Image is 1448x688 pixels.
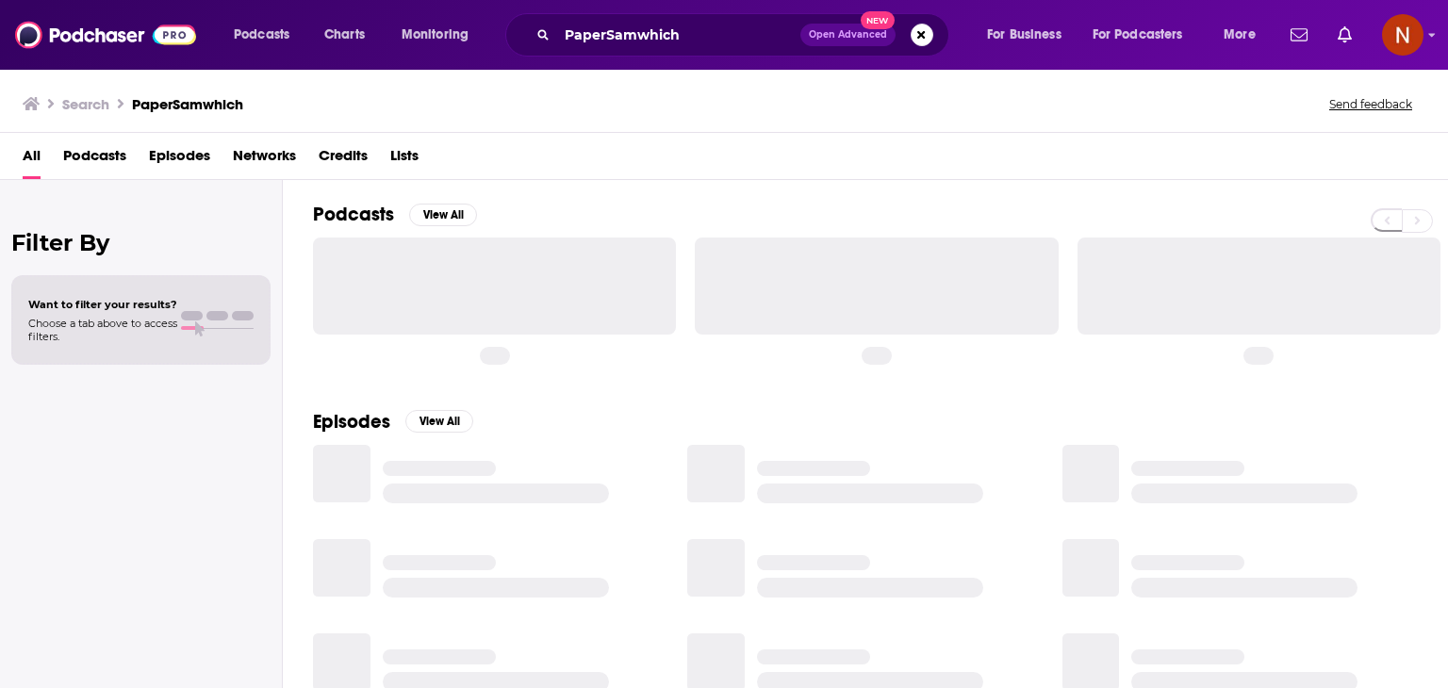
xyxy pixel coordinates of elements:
[221,20,314,50] button: open menu
[987,22,1061,48] span: For Business
[974,20,1085,50] button: open menu
[313,203,394,226] h2: Podcasts
[28,298,177,311] span: Want to filter your results?
[1283,19,1315,51] a: Show notifications dropdown
[388,20,493,50] button: open menu
[313,410,473,434] a: EpisodesView All
[28,317,177,343] span: Choose a tab above to access filters.
[1210,20,1279,50] button: open menu
[233,140,296,179] a: Networks
[1330,19,1359,51] a: Show notifications dropdown
[861,11,895,29] span: New
[15,17,196,53] img: Podchaser - Follow, Share and Rate Podcasts
[149,140,210,179] a: Episodes
[319,140,368,179] a: Credits
[1080,20,1210,50] button: open menu
[1382,14,1423,56] button: Show profile menu
[23,140,41,179] a: All
[313,410,390,434] h2: Episodes
[1224,22,1256,48] span: More
[324,22,365,48] span: Charts
[409,204,477,226] button: View All
[313,203,477,226] a: PodcastsView All
[312,20,376,50] a: Charts
[405,410,473,433] button: View All
[1382,14,1423,56] span: Logged in as AdelNBM
[390,140,419,179] a: Lists
[557,20,800,50] input: Search podcasts, credits, & more...
[1324,96,1418,112] button: Send feedback
[132,95,243,113] h3: PaperSamwhich
[1382,14,1423,56] img: User Profile
[63,140,126,179] a: Podcasts
[62,95,109,113] h3: Search
[523,13,967,57] div: Search podcasts, credits, & more...
[402,22,469,48] span: Monitoring
[11,229,271,256] h2: Filter By
[234,22,289,48] span: Podcasts
[800,24,896,46] button: Open AdvancedNew
[809,30,887,40] span: Open Advanced
[1093,22,1183,48] span: For Podcasters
